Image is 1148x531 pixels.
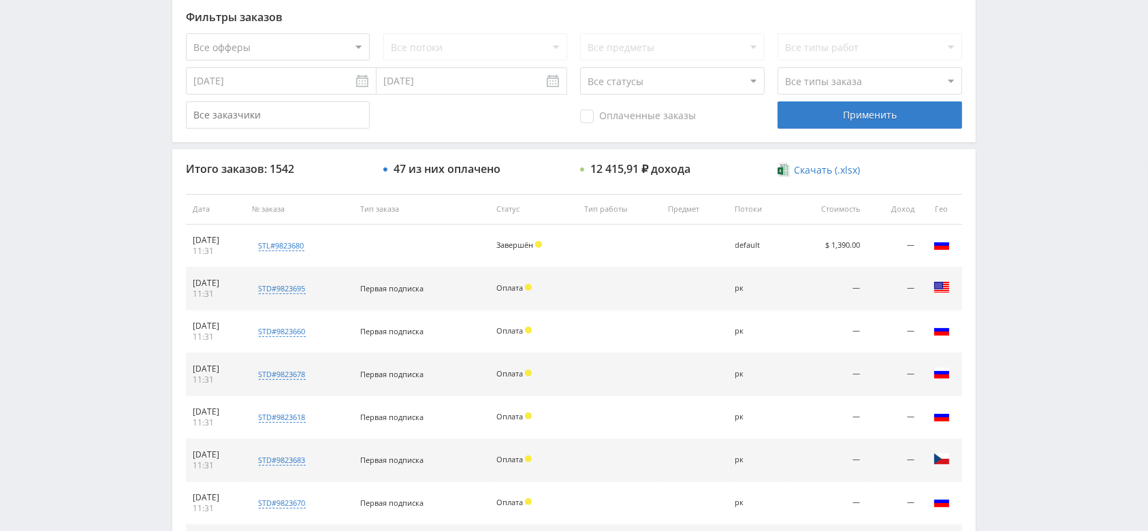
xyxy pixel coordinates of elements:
[394,163,500,175] div: 47 из них оплачено
[867,482,921,525] td: —
[259,240,304,251] div: stl#9823680
[789,353,867,396] td: —
[525,327,532,334] span: Холд
[789,225,867,268] td: $ 1,390.00
[525,413,532,419] span: Холд
[193,449,239,460] div: [DATE]
[577,194,661,225] th: Тип работы
[360,498,424,508] span: Первая подписка
[360,283,424,293] span: Первая подписка
[193,406,239,417] div: [DATE]
[778,163,789,176] img: xlsx
[186,11,962,23] div: Фильтры заказов
[794,165,860,176] span: Скачать (.xlsx)
[259,498,306,509] div: std#9823670
[193,235,239,246] div: [DATE]
[193,321,239,332] div: [DATE]
[735,413,782,421] div: рк
[193,289,239,300] div: 11:31
[580,110,696,123] span: Оплаченные заказы
[867,268,921,310] td: —
[662,194,729,225] th: Предмет
[778,101,961,129] div: Применить
[496,497,523,507] span: Оплата
[934,451,950,467] img: cze.png
[934,408,950,424] img: rus.png
[496,411,523,421] span: Оплата
[490,194,577,225] th: Статус
[259,455,306,466] div: std#9823683
[193,503,239,514] div: 11:31
[193,332,239,342] div: 11:31
[259,326,306,337] div: std#9823660
[193,460,239,471] div: 11:31
[535,241,542,248] span: Холд
[193,278,239,289] div: [DATE]
[496,283,523,293] span: Оплата
[934,236,950,253] img: rus.png
[496,368,523,379] span: Оплата
[789,439,867,482] td: —
[353,194,490,225] th: Тип заказа
[735,455,782,464] div: рк
[789,268,867,310] td: —
[186,194,246,225] th: Дата
[729,194,789,225] th: Потоки
[193,374,239,385] div: 11:31
[246,194,354,225] th: № заказа
[360,412,424,422] span: Первая подписка
[867,396,921,439] td: —
[193,417,239,428] div: 11:31
[259,283,306,294] div: std#9823695
[735,284,782,293] div: рк
[259,369,306,380] div: std#9823678
[921,194,962,225] th: Гео
[778,163,859,177] a: Скачать (.xlsx)
[934,279,950,295] img: usa.png
[735,370,782,379] div: рк
[867,310,921,353] td: —
[360,369,424,379] span: Первая подписка
[360,455,424,465] span: Первая подписка
[867,194,921,225] th: Доход
[867,439,921,482] td: —
[496,325,523,336] span: Оплата
[496,454,523,464] span: Оплата
[735,498,782,507] div: рк
[934,365,950,381] img: rus.png
[789,482,867,525] td: —
[590,163,690,175] div: 12 415,91 ₽ дохода
[789,310,867,353] td: —
[193,246,239,257] div: 11:31
[867,225,921,268] td: —
[259,412,306,423] div: std#9823618
[193,364,239,374] div: [DATE]
[525,284,532,291] span: Холд
[186,163,370,175] div: Итого заказов: 1542
[735,327,782,336] div: рк
[525,498,532,505] span: Холд
[789,194,867,225] th: Стоимость
[525,455,532,462] span: Холд
[496,240,533,250] span: Завершён
[735,241,782,250] div: default
[525,370,532,376] span: Холд
[934,322,950,338] img: rus.png
[193,492,239,503] div: [DATE]
[360,326,424,336] span: Первая подписка
[934,494,950,510] img: rus.png
[789,396,867,439] td: —
[186,101,370,129] input: Все заказчики
[867,353,921,396] td: —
